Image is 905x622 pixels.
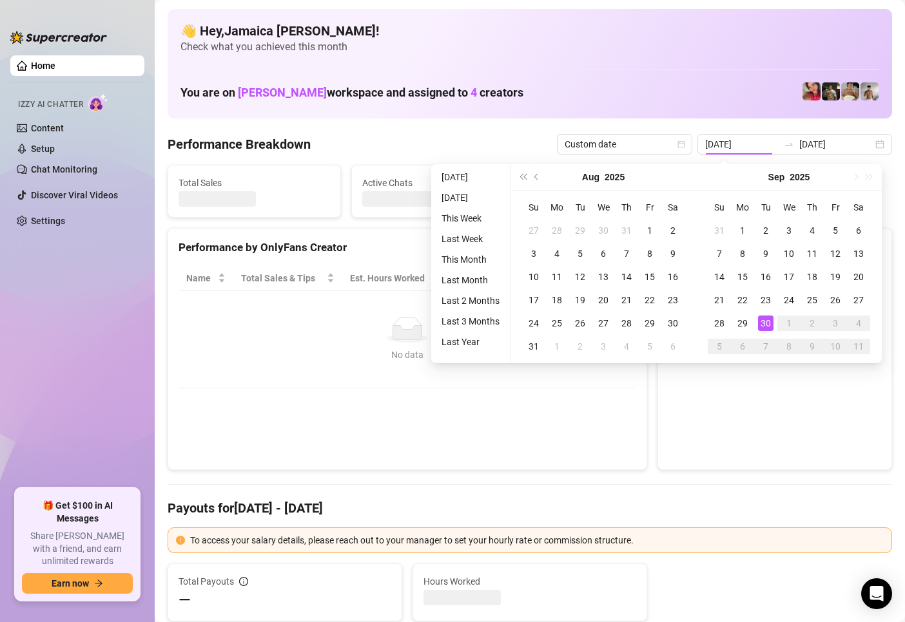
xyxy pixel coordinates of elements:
[452,266,534,291] th: Sales / Hour
[168,499,892,517] h4: Payouts for [DATE] - [DATE]
[822,82,840,100] img: Tony
[861,82,879,100] img: aussieboy_j
[799,137,873,151] input: End date
[180,22,879,40] h4: 👋 Hey, Jamaica [PERSON_NAME] !
[31,123,64,133] a: Content
[546,176,697,190] span: Messages Sent
[186,271,215,285] span: Name
[10,31,107,44] img: logo-BBDzfeDw.svg
[238,86,327,99] span: [PERSON_NAME]
[94,579,103,588] span: arrow-right
[179,176,330,190] span: Total Sales
[180,40,879,54] span: Check what you achieved this month
[784,139,794,149] span: to
[31,190,118,200] a: Discover Viral Videos
[179,239,636,256] div: Performance by OnlyFans Creator
[168,135,311,153] h4: Performance Breakdown
[460,271,516,285] span: Sales / Hour
[18,99,83,111] span: Izzy AI Chatter
[542,271,618,285] span: Chat Conversion
[22,500,133,525] span: 🎁 Get $100 in AI Messages
[705,137,779,151] input: Start date
[784,139,794,149] span: swap-right
[423,574,636,589] span: Hours Worked
[52,578,89,589] span: Earn now
[180,86,523,100] h1: You are on workspace and assigned to creators
[534,266,636,291] th: Chat Conversion
[233,266,342,291] th: Total Sales & Tips
[31,164,97,174] a: Chat Monitoring
[179,266,233,291] th: Name
[241,271,324,285] span: Total Sales & Tips
[677,140,685,148] span: calendar
[22,530,133,568] span: Share [PERSON_NAME] with a friend, and earn unlimited rewards
[350,271,434,285] div: Est. Hours Worked
[179,590,191,610] span: —
[362,176,514,190] span: Active Chats
[179,574,234,589] span: Total Payouts
[471,86,477,99] span: 4
[239,577,248,586] span: info-circle
[31,216,65,226] a: Settings
[803,82,821,100] img: Vanessa
[31,61,55,71] a: Home
[22,573,133,594] button: Earn nowarrow-right
[191,348,623,362] div: No data
[841,82,859,100] img: Aussieboy_jfree
[565,135,685,154] span: Custom date
[88,93,108,112] img: AI Chatter
[190,533,884,547] div: To access your salary details, please reach out to your manager to set your hourly rate or commis...
[31,144,55,154] a: Setup
[176,536,185,545] span: exclamation-circle
[668,239,881,256] div: Sales by OnlyFans Creator
[861,578,892,609] div: Open Intercom Messenger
